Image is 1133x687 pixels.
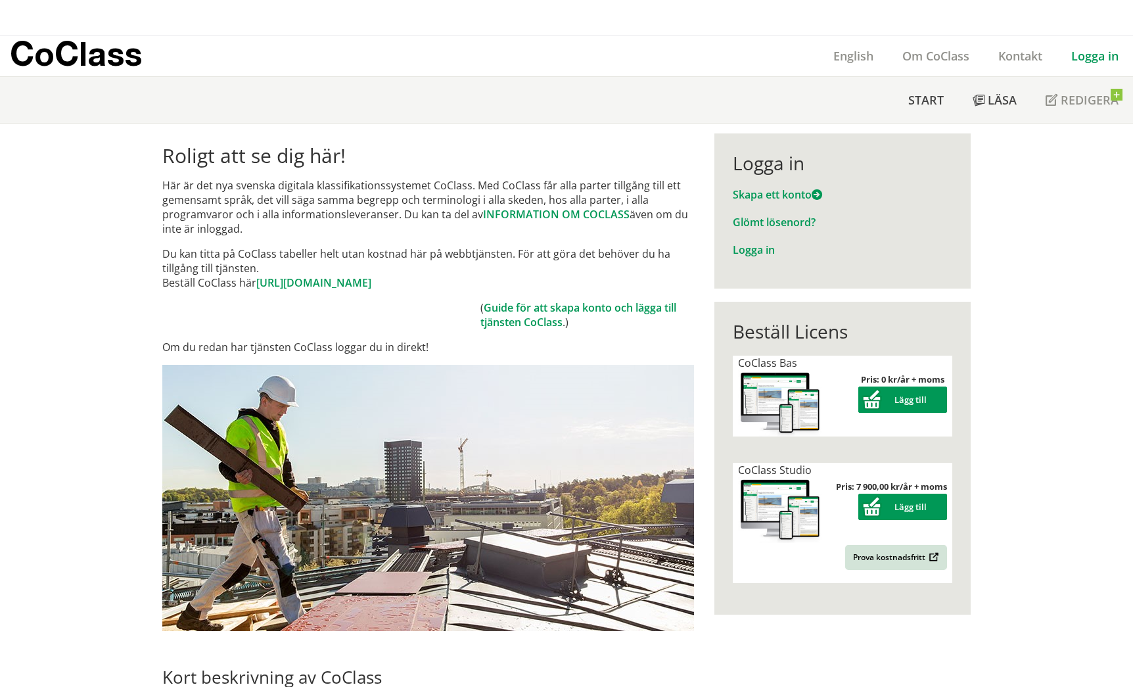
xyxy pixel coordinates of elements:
a: Läsa [958,77,1031,123]
a: Skapa ett konto [733,187,822,202]
a: INFORMATION OM COCLASS [483,207,630,222]
a: Start [894,77,958,123]
strong: Pris: 0 kr/år + moms [861,373,944,385]
button: Lägg till [858,494,947,520]
img: coclass-license.jpg [738,477,822,544]
a: [URL][DOMAIN_NAME] [256,275,371,290]
td: ( .) [480,300,694,329]
a: Prova kostnadsfritt [845,545,947,570]
img: login.jpg [162,365,694,631]
strong: Pris: 7 900,00 kr/år + moms [836,481,947,492]
a: Kontakt [984,48,1057,64]
a: Glömt lösenord? [733,215,816,229]
button: Lägg till [858,387,947,413]
div: Beställ Licens [733,320,952,343]
span: CoClass Studio [738,463,812,477]
a: Om CoClass [888,48,984,64]
p: Om du redan har tjänsten CoClass loggar du in direkt! [162,340,694,354]
a: Guide för att skapa konto och lägga till tjänsten CoClass [480,300,676,329]
h1: Roligt att se dig här! [162,144,694,168]
a: Logga in [733,243,775,257]
span: CoClass Bas [738,356,797,370]
a: English [819,48,888,64]
img: Outbound.png [927,552,939,562]
span: Läsa [988,92,1017,108]
p: CoClass [10,46,142,61]
a: Lägg till [858,501,947,513]
a: Lägg till [858,394,947,406]
img: coclass-license.jpg [738,370,822,437]
p: Du kan titta på CoClass tabeller helt utan kostnad här på webbtjänsten. För att göra det behöver ... [162,247,694,290]
div: Logga in [733,152,952,174]
a: Logga in [1057,48,1133,64]
span: Start [908,92,944,108]
p: Här är det nya svenska digitala klassifikationssystemet CoClass. Med CoClass får alla parter till... [162,178,694,236]
a: CoClass [10,36,170,76]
